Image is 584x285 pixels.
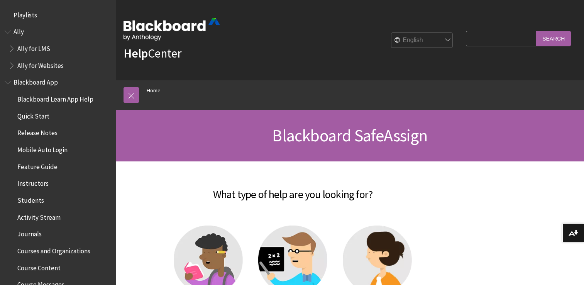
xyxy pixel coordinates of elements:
[5,25,111,72] nav: Book outline for Anthology Ally Help
[17,228,42,238] span: Journals
[124,46,148,61] strong: Help
[14,8,37,19] span: Playlists
[17,211,61,221] span: Activity Stream
[17,160,58,171] span: Feature Guide
[17,42,50,53] span: Ally for LMS
[124,18,220,41] img: Blackboard by Anthology
[17,127,58,137] span: Release Notes
[17,261,61,272] span: Course Content
[17,177,49,188] span: Instructors
[17,93,93,103] span: Blackboard Learn App Help
[14,25,24,36] span: Ally
[536,31,571,46] input: Search
[391,33,453,48] select: Site Language Selector
[272,125,427,146] span: Blackboard SafeAssign
[17,194,44,204] span: Students
[17,244,90,255] span: Courses and Organizations
[14,76,58,87] span: Blackboard App
[17,110,49,120] span: Quick Start
[5,8,111,22] nav: Book outline for Playlists
[147,86,161,95] a: Home
[124,46,181,61] a: HelpCenter
[124,177,462,202] h2: What type of help are you looking for?
[17,59,64,70] span: Ally for Websites
[17,143,68,154] span: Mobile Auto Login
